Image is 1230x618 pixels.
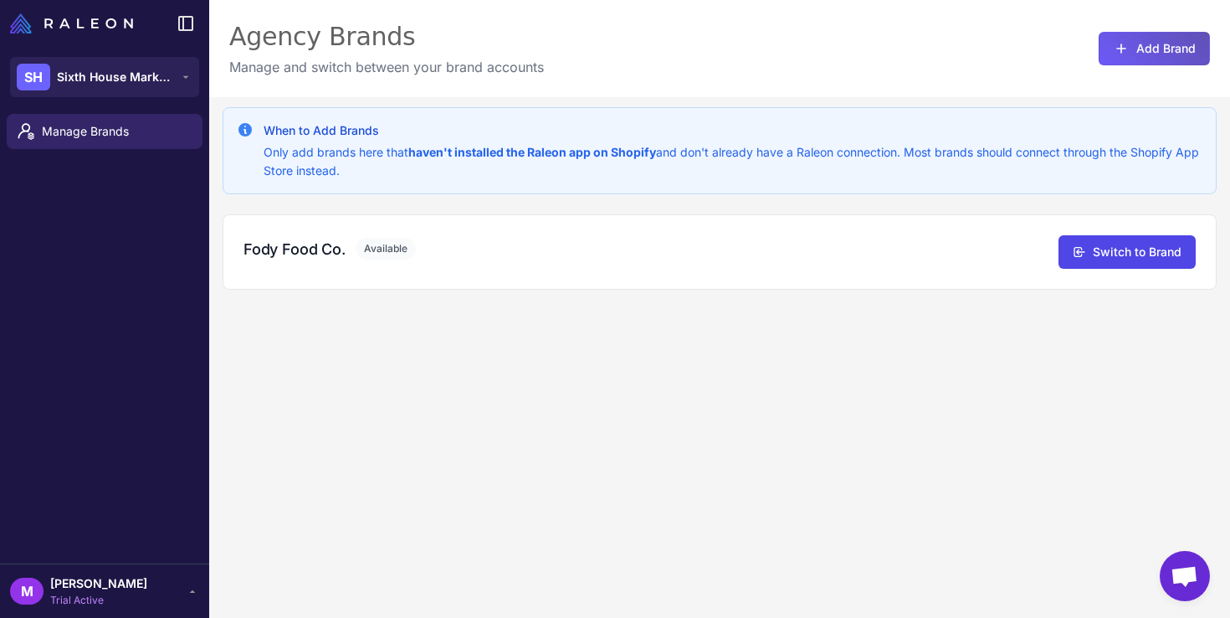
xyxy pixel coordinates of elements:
img: Raleon Logo [10,13,133,33]
h3: Fody Food Co. [243,238,346,260]
span: Trial Active [50,593,147,608]
div: Agency Brands [229,20,544,54]
button: Add Brand [1099,32,1210,65]
span: Manage Brands [42,122,189,141]
a: Manage Brands [7,114,202,149]
a: Open chat [1160,551,1210,601]
button: Switch to Brand [1058,235,1196,269]
p: Only add brands here that and don't already have a Raleon connection. Most brands should connect ... [264,143,1202,180]
p: Manage and switch between your brand accounts [229,57,544,77]
h3: When to Add Brands [264,121,1202,140]
div: SH [17,64,50,90]
div: M [10,578,44,605]
span: Available [356,238,416,260]
strong: haven't installed the Raleon app on Shopify [408,145,656,159]
button: SHSixth House Marketing [10,57,199,97]
span: [PERSON_NAME] [50,574,147,593]
span: Sixth House Marketing [57,68,174,86]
